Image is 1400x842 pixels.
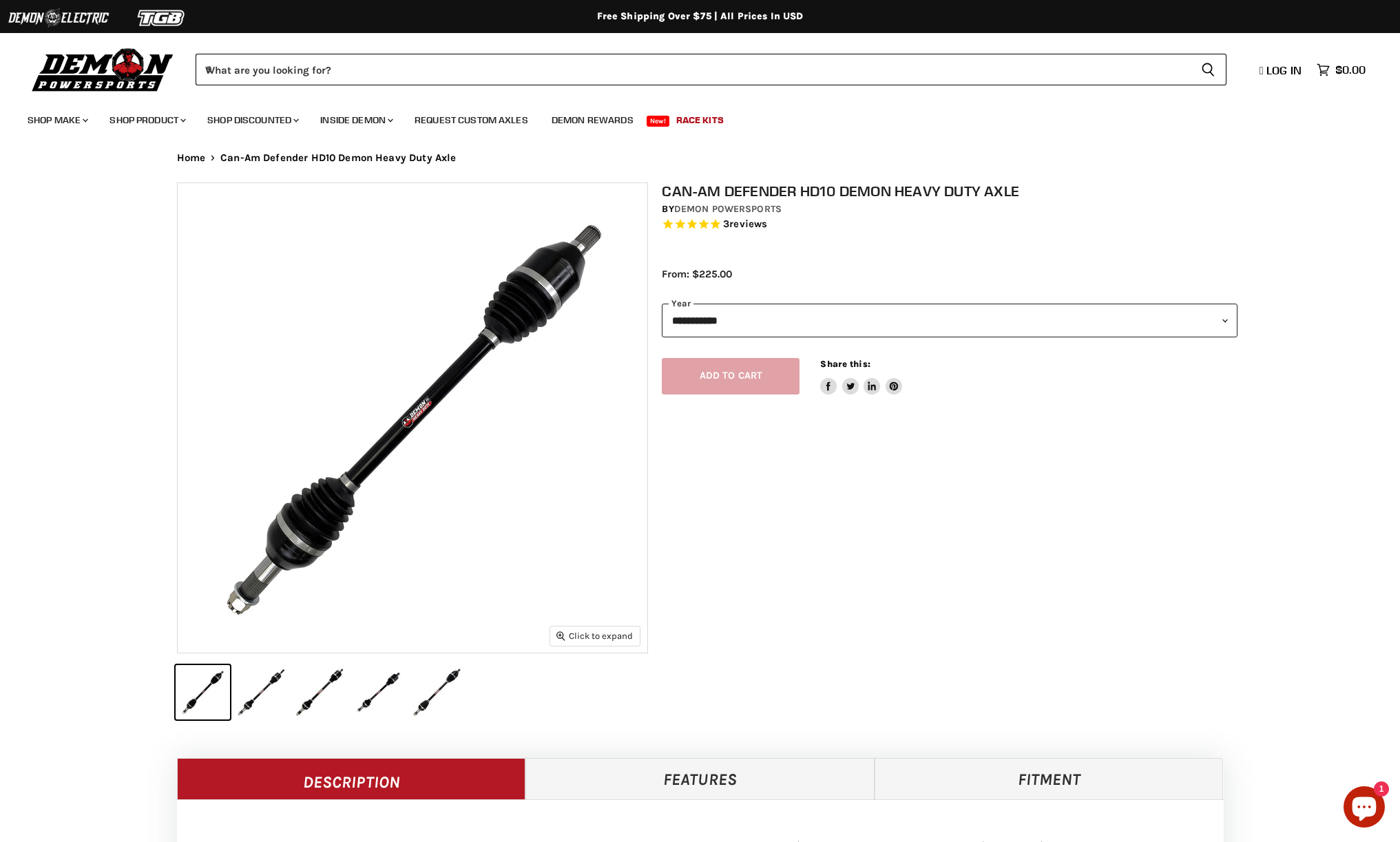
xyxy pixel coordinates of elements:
[17,106,96,134] a: Shop Make
[351,665,406,719] button: IMAGE thumbnail
[647,116,670,127] span: New!
[1310,60,1372,80] a: $0.00
[1266,63,1302,77] span: Log in
[234,665,289,719] button: IMAGE thumbnail
[197,106,307,134] a: Shop Discounted
[723,218,767,230] span: 3 reviews
[1253,64,1310,76] a: Log in
[196,54,1190,85] input: When autocomplete results are available use up and down arrows to review and enter to select
[410,665,464,719] button: IMAGE thumbnail
[293,665,347,719] button: IMAGE thumbnail
[110,5,213,31] img: TGB Logo 2
[820,359,870,369] span: Share this:
[875,758,1224,799] a: Fitment
[220,152,456,164] span: Can-Am Defender HD10 Demon Heavy Duty Axle
[310,106,401,134] a: Inside Demon
[556,631,633,641] span: Click to expand
[1190,54,1226,85] button: Search
[17,101,1362,134] ul: Main menu
[550,627,640,645] button: Click to expand
[662,182,1237,200] h1: Can-Am Defender HD10 Demon Heavy Duty Axle
[674,203,782,215] a: Demon Powersports
[99,106,194,134] a: Shop Product
[820,358,902,394] aside: Share this:
[662,268,732,280] span: From: $225.00
[1335,63,1366,76] span: $0.00
[662,304,1237,337] select: year
[149,152,1251,164] nav: Breadcrumbs
[525,758,875,799] a: Features
[176,665,230,719] button: IMAGE thumbnail
[28,45,178,94] img: Demon Powersports
[541,106,644,134] a: Demon Rewards
[662,202,1237,217] div: by
[177,152,206,164] a: Home
[666,106,734,134] a: Race Kits
[177,758,526,799] a: Description
[1339,786,1389,831] inbox-online-store-chat: Shopify online store chat
[7,5,110,31] img: Demon Electric Logo 2
[196,54,1226,85] form: Product
[729,218,767,230] span: reviews
[662,218,1237,232] span: Rated 5.0 out of 5 stars 3 reviews
[178,183,647,653] img: IMAGE
[404,106,539,134] a: Request Custom Axles
[149,10,1251,23] div: Free Shipping Over $75 | All Prices In USD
